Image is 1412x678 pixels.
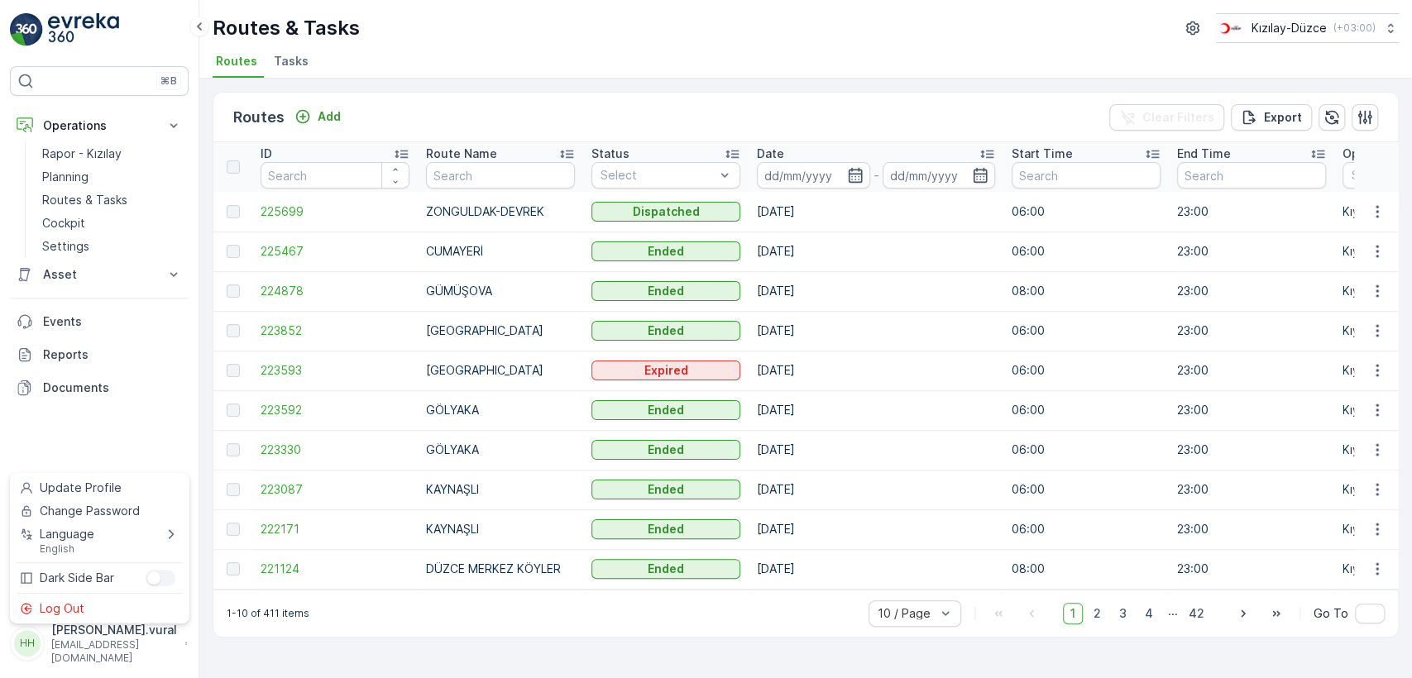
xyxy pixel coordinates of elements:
[1177,521,1326,537] p: 23:00
[749,351,1003,390] td: [DATE]
[36,212,189,235] a: Cockpit
[227,523,240,536] div: Toggle Row Selected
[274,53,309,69] span: Tasks
[51,638,177,665] p: [EMAIL_ADDRESS][DOMAIN_NAME]
[227,205,240,218] div: Toggle Row Selected
[227,284,240,298] div: Toggle Row Selected
[36,189,189,212] a: Routes & Tasks
[749,509,1003,549] td: [DATE]
[1012,442,1161,458] p: 06:00
[1012,162,1161,189] input: Search
[40,480,122,496] span: Update Profile
[426,481,575,498] p: KAYNAŞLI
[648,561,684,577] p: Ended
[227,324,240,337] div: Toggle Row Selected
[749,430,1003,470] td: [DATE]
[591,400,740,420] button: Ended
[591,480,740,499] button: Ended
[10,622,189,665] button: HH[PERSON_NAME].vural[EMAIL_ADDRESS][DOMAIN_NAME]
[10,473,189,623] ul: Menu
[10,338,189,371] a: Reports
[1012,322,1161,339] p: 06:00
[591,440,740,460] button: Ended
[42,215,85,232] p: Cockpit
[10,371,189,404] a: Documents
[261,203,409,220] a: 225699
[874,165,879,185] p: -
[40,503,140,519] span: Change Password
[633,203,700,220] p: Dispatched
[749,311,1003,351] td: [DATE]
[43,266,156,283] p: Asset
[1177,561,1326,577] p: 23:00
[288,107,347,127] button: Add
[644,362,688,379] p: Expired
[1181,603,1212,624] span: 42
[749,549,1003,589] td: [DATE]
[648,442,684,458] p: Ended
[648,481,684,498] p: Ended
[591,281,740,301] button: Ended
[227,483,240,496] div: Toggle Row Selected
[261,521,409,537] a: 222171
[1012,481,1161,498] p: 06:00
[749,232,1003,271] td: [DATE]
[426,322,575,339] p: [GEOGRAPHIC_DATA]
[318,108,341,125] p: Add
[1012,521,1161,537] p: 06:00
[261,322,409,339] a: 223852
[10,258,189,291] button: Asset
[233,106,285,129] p: Routes
[261,283,409,299] span: 224878
[1012,362,1161,379] p: 06:00
[426,442,575,458] p: GÖLYAKA
[757,162,870,189] input: dd/mm/yyyy
[43,346,182,363] p: Reports
[42,238,89,255] p: Settings
[1012,283,1161,299] p: 08:00
[749,470,1003,509] td: [DATE]
[1177,362,1326,379] p: 23:00
[1216,19,1245,37] img: download_svj7U3e.png
[749,192,1003,232] td: [DATE]
[43,380,182,396] p: Documents
[1012,146,1073,162] p: Start Time
[227,403,240,417] div: Toggle Row Selected
[591,202,740,222] button: Dispatched
[261,402,409,418] a: 223592
[261,243,409,260] a: 225467
[261,561,409,577] a: 221124
[1177,322,1326,339] p: 23:00
[591,519,740,539] button: Ended
[42,146,122,162] p: Rapor - Kızılay
[40,600,84,617] span: Log Out
[601,167,715,184] p: Select
[261,481,409,498] a: 223087
[227,607,309,620] p: 1-10 of 411 items
[1112,603,1134,624] span: 3
[1063,603,1083,624] span: 1
[43,313,182,330] p: Events
[1177,402,1326,418] p: 23:00
[42,169,89,185] p: Planning
[40,526,94,542] span: Language
[227,562,240,575] div: Toggle Row Selected
[426,146,497,162] p: Route Name
[261,162,409,189] input: Search
[749,390,1003,430] td: [DATE]
[227,245,240,258] div: Toggle Row Selected
[426,283,575,299] p: GÜMÜŞOVA
[227,364,240,377] div: Toggle Row Selected
[591,321,740,341] button: Ended
[591,146,629,162] p: Status
[51,622,177,638] p: [PERSON_NAME].vural
[1137,603,1161,624] span: 4
[10,109,189,142] button: Operations
[261,146,272,162] p: ID
[1142,109,1214,126] p: Clear Filters
[10,305,189,338] a: Events
[1231,104,1312,131] button: Export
